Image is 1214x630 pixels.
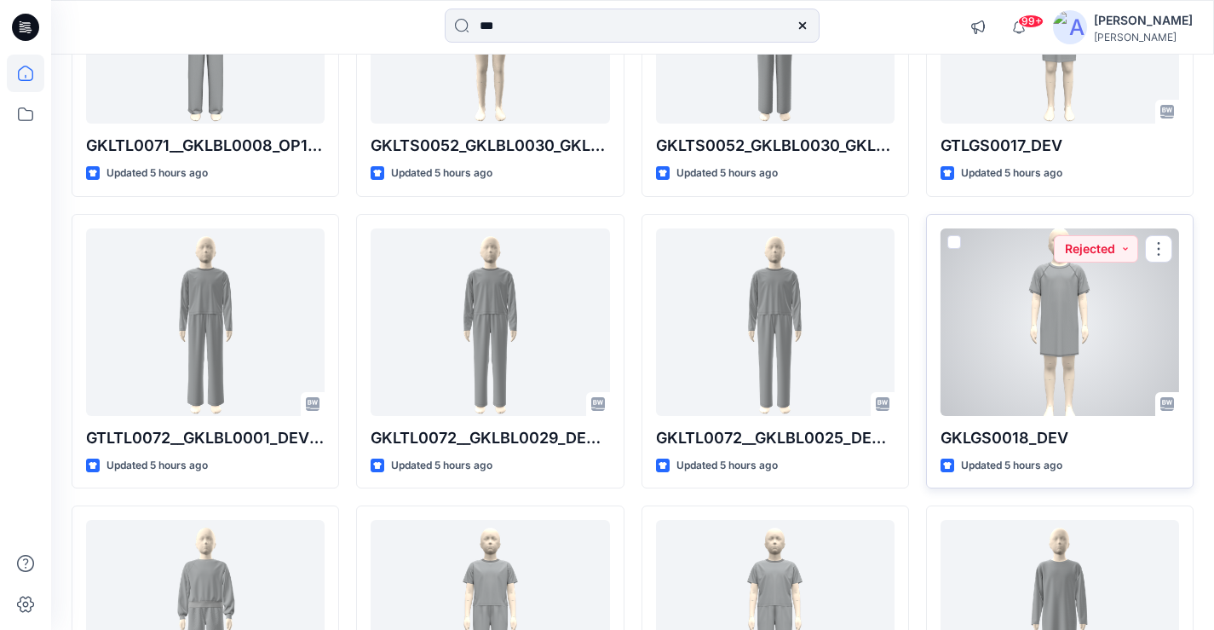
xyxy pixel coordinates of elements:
p: Updated 5 hours ago [961,165,1062,182]
p: Updated 5 hours ago [961,457,1062,475]
p: GKLGS0018_DEV [941,426,1179,450]
p: GKLTS0052_GKLBL0030_GKLBS0004_SHORT & TOP_DEVELOPMENT [371,134,609,158]
p: GTLTL0072__GKLBL0001_DEVELOPMENT [86,426,325,450]
a: GTLTL0072__GKLBL0001_DEVELOPMENT [86,228,325,416]
p: GTLGS0017_DEV [941,134,1179,158]
p: Updated 5 hours ago [676,165,778,182]
span: 99+ [1018,14,1044,28]
img: avatar [1053,10,1087,44]
a: GKLTL0072__GKLBL0029_DEVELOPMENT [371,228,609,416]
p: GKLTL0072__GKLBL0029_DEVELOPMENT [371,426,609,450]
p: Updated 5 hours ago [391,165,492,182]
div: [PERSON_NAME] [1094,10,1193,31]
a: GKLGS0018_DEV [941,228,1179,416]
p: GKLTS0052_GKLBL0030_GKLBS0004_PANT & TOP_DEVELOPMENT [656,134,895,158]
p: Updated 5 hours ago [391,457,492,475]
p: Updated 5 hours ago [106,457,208,475]
p: Updated 5 hours ago [676,457,778,475]
p: GKLTL0072__GKLBL0025_DEVELOPMENT [656,426,895,450]
p: Updated 5 hours ago [106,165,208,182]
div: [PERSON_NAME] [1094,31,1193,43]
a: GKLTL0072__GKLBL0025_DEVELOPMENT [656,228,895,416]
p: GKLTL0071__GKLBL0008_OP1_DEVELOPMENT [86,134,325,158]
